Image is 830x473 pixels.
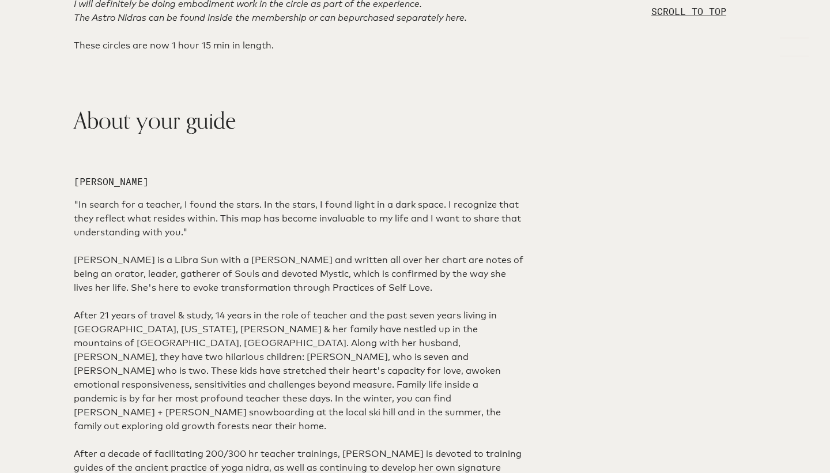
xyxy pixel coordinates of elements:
h2: About your guide [74,103,524,138]
h3: [PERSON_NAME] [74,175,524,189]
p: These circles are now 1 hour 15 min in length. [74,39,524,52]
p: SCROLL TO TOP [651,5,726,18]
p: After 21 years of travel & study, 14 years in the role of teacher and the past seven years living... [74,309,524,433]
em: The Astro Nidras can be found inside the membership or can be [74,12,349,23]
p: "In search for a teacher, I found the stars. In the stars, I found light in a dark space. I recog... [74,198,524,239]
p: [PERSON_NAME] is a Libra Sun with a [PERSON_NAME] and written all over her chart are notes of bei... [74,253,524,295]
a: purchased separately here. [349,12,467,23]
